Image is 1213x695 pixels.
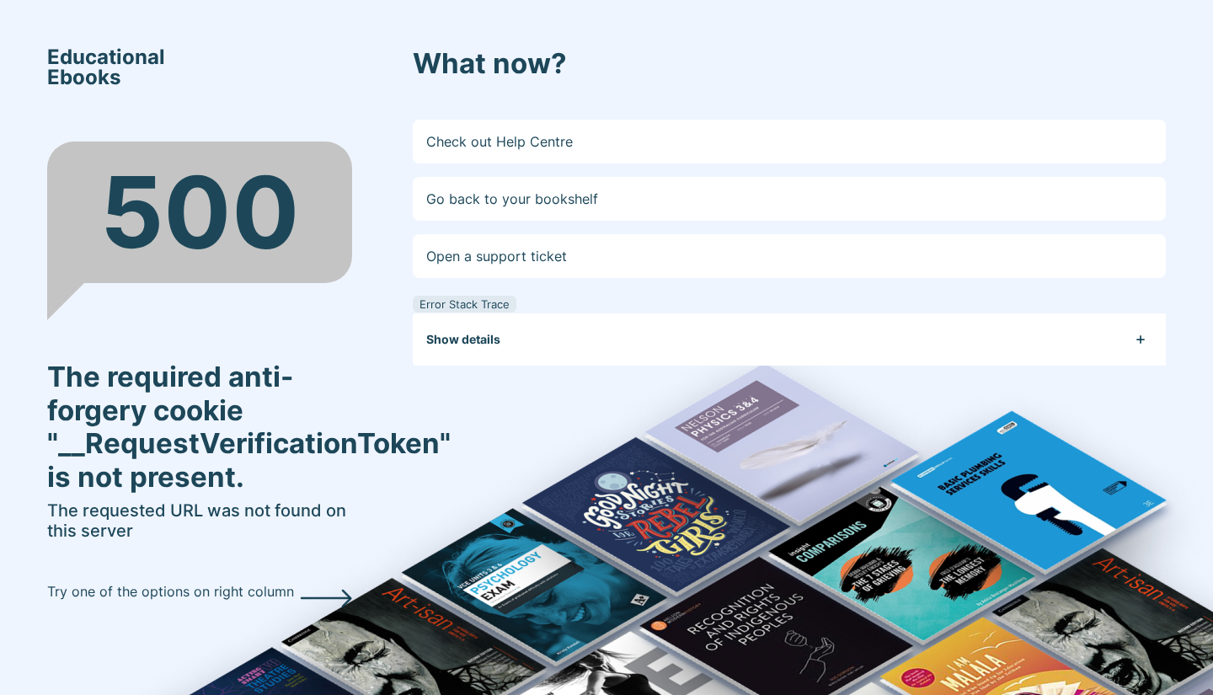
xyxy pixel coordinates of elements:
p: Try one of the options on right column [47,581,294,601]
span: Educational Ebooks [47,47,165,88]
h5: The requested URL was not found on this server [47,500,352,541]
div: 500 [47,142,352,283]
h3: What now? [413,47,1166,81]
a: Check out Help Centre [413,120,1166,163]
a: Open a support ticket [413,234,1166,278]
a: Go back to your bookshelf [413,177,1166,221]
button: Show details [426,313,1166,366]
div: Error Stack Trace [413,296,516,313]
h3: The required anti-forgery cookie "__RequestVerificationToken" is not present. [47,361,352,494]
